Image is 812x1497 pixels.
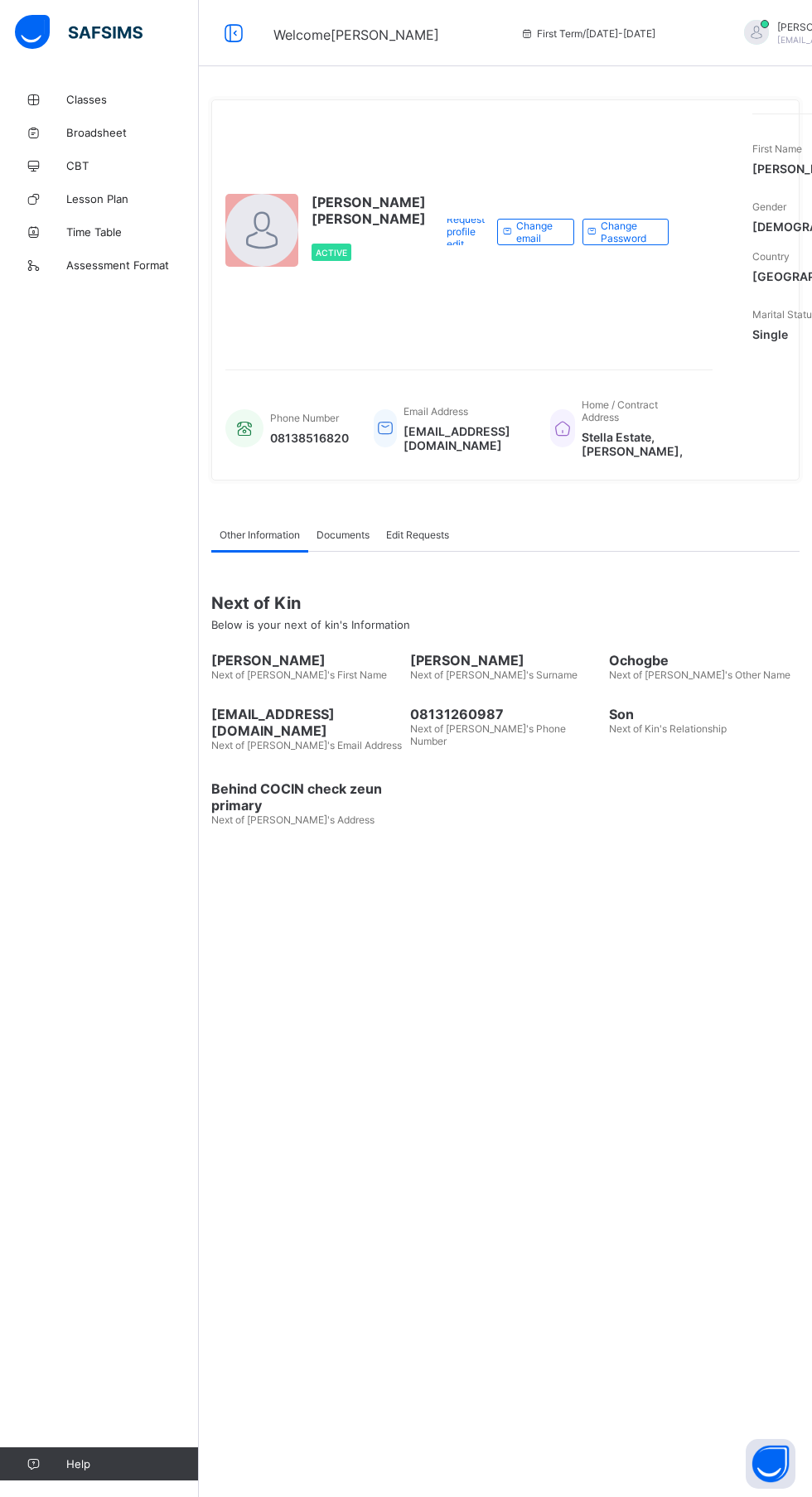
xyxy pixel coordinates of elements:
span: Behind COCIN check zeun primary [211,780,402,814]
span: Ochogbe [609,652,800,669]
span: Gender [752,200,786,213]
span: Next of [PERSON_NAME]'s Surname [410,669,578,681]
span: Change Password [601,220,655,244]
span: Documents [317,529,370,541]
span: [PERSON_NAME] [410,652,601,669]
span: Next of Kin's Relationship [609,722,727,735]
span: [EMAIL_ADDRESS][DOMAIN_NAME] [404,424,525,452]
span: Home / Contract Address [582,398,658,423]
span: Next of [PERSON_NAME]'s First Name [211,669,387,681]
span: [PERSON_NAME] [PERSON_NAME] [312,194,426,227]
span: CBT [66,159,199,172]
img: safsims [15,15,143,50]
span: Below is your next of kin's Information [211,618,410,631]
span: First Name [752,142,802,155]
span: Classes [66,93,199,106]
span: [EMAIL_ADDRESS][DOMAIN_NAME] [211,706,402,739]
span: Phone Number [270,412,339,424]
button: Open asap [746,1439,795,1489]
span: Next of [PERSON_NAME]'s Other Name [609,669,790,681]
span: Son [609,706,800,722]
span: 08131260987 [410,706,601,722]
span: Time Table [66,225,199,239]
span: Broadsheet [66,126,199,139]
span: Next of [PERSON_NAME]'s Phone Number [410,722,566,747]
span: session/term information [520,27,655,40]
span: Change email [516,220,561,244]
span: Email Address [404,405,468,418]
span: Next of [PERSON_NAME]'s Address [211,814,375,826]
span: Next of [PERSON_NAME]'s Email Address [211,739,402,751]
span: Assessment Format [66,258,199,272]
span: [PERSON_NAME] [211,652,402,669]
span: Edit Requests [386,529,449,541]
span: Lesson Plan [66,192,199,205]
span: Active [316,248,347,258]
span: Country [752,250,790,263]
span: Stella Estate, [PERSON_NAME], [582,430,696,458]
span: Request profile edit [447,213,485,250]
span: Welcome [PERSON_NAME] [273,27,439,43]
span: Help [66,1457,198,1470]
span: Next of Kin [211,593,800,613]
span: Other Information [220,529,300,541]
span: 08138516820 [270,431,349,445]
